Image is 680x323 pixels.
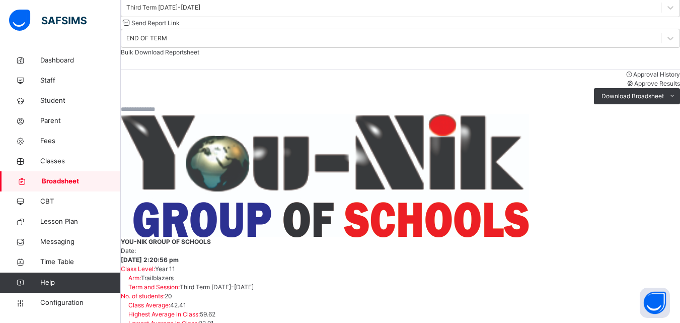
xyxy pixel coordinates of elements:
[128,301,170,309] span: Class Average:
[128,283,180,291] span: Term and Session:
[121,237,680,246] span: YOU-NIK GROUP OF SCHOOLS
[40,156,121,166] span: Classes
[42,176,121,186] span: Broadsheet
[634,80,680,87] span: Approve Results
[121,114,529,237] img: younik.png
[141,274,174,282] span: Trailblazers
[40,217,121,227] span: Lesson Plan
[165,292,172,300] span: 20
[155,265,175,273] span: Year 11
[40,55,121,66] span: Dashboard
[40,197,121,207] span: CBT
[40,278,120,288] span: Help
[170,301,186,309] span: 42.41
[121,292,165,300] span: No. of students:
[601,92,664,101] span: Download Broadsheet
[9,10,87,31] img: safsims
[121,265,155,273] span: Class Level:
[128,310,200,318] span: Highest Average in Class:
[200,310,215,318] span: 59.62
[121,255,680,265] span: [DATE] 2:20:56 pm
[40,237,121,247] span: Messaging
[40,257,121,267] span: Time Table
[121,48,199,56] span: Bulk Download Reportsheet
[40,96,121,106] span: Student
[126,3,200,12] div: Third Term [DATE]-[DATE]
[40,76,121,86] span: Staff
[126,34,167,43] div: END OF TERM
[40,136,121,146] span: Fees
[640,288,670,318] button: Open asap
[633,71,680,78] span: Approval History
[131,19,180,27] span: Send Report Link
[40,116,121,126] span: Parent
[180,283,254,291] span: Third Term [DATE]-[DATE]
[128,274,141,282] span: Arm:
[121,247,136,254] span: Date:
[40,298,120,308] span: Configuration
